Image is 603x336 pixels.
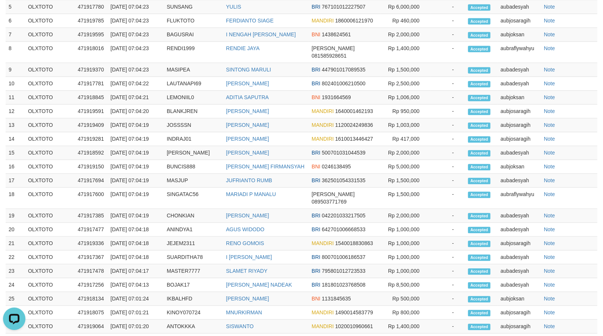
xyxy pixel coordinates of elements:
[164,292,223,306] td: IKBALHFD
[468,254,490,261] span: Accepted
[544,191,555,197] a: Note
[544,4,555,10] a: Note
[381,146,431,160] td: Rp 2,000,000
[226,45,260,51] a: RENDIE JAYA
[544,31,555,37] a: Note
[226,309,262,315] a: MNURKIRMAN
[468,150,490,156] span: Accepted
[381,104,431,118] td: Rp 950,000
[108,236,164,250] td: [DATE] 07:04:18
[431,118,465,132] td: -
[226,80,269,86] a: [PERSON_NAME]
[322,31,351,37] span: Copy 1438624561 to clipboard
[322,4,366,10] span: Copy 767101012227507 to clipboard
[431,209,465,223] td: -
[498,63,541,77] td: aubadesyah
[468,95,490,101] span: Accepted
[498,223,541,236] td: aubadesyah
[108,160,164,174] td: [DATE] 07:04:19
[431,306,465,320] td: -
[381,264,431,278] td: Rp 1,000,000
[544,226,555,232] a: Note
[381,306,431,320] td: Rp 800,000
[164,14,223,28] td: FLUKTOTO
[108,320,164,333] td: [DATE] 07:01:20
[381,42,431,63] td: Rp 1,400,000
[381,187,431,209] td: Rp 1,500,000
[498,42,541,63] td: aubraflywahyu
[108,63,164,77] td: [DATE] 07:04:23
[312,164,320,169] span: BNI
[6,236,25,250] td: 21
[431,223,465,236] td: -
[381,236,431,250] td: Rp 1,000,000
[108,28,164,42] td: [DATE] 07:04:23
[322,296,351,302] span: Copy 1131845635 to clipboard
[75,146,108,160] td: 471918592
[226,177,272,183] a: JUFRIANTO RUMB
[164,118,223,132] td: JOSSSSN
[544,80,555,86] a: Note
[226,108,269,114] a: [PERSON_NAME]
[381,250,431,264] td: Rp 1,000,000
[312,296,320,302] span: BNI
[75,132,108,146] td: 471919281
[75,42,108,63] td: 471918016
[431,236,465,250] td: -
[322,164,351,169] span: Copy 0246138495 to clipboard
[468,268,490,275] span: Accepted
[164,187,223,209] td: SINGATAC56
[226,296,269,302] a: [PERSON_NAME]
[312,94,320,100] span: BNI
[381,63,431,77] td: Rp 1,500,000
[431,104,465,118] td: -
[468,192,490,198] span: Accepted
[544,164,555,169] a: Note
[312,226,320,232] span: BRI
[25,104,75,118] td: OLXTOTO
[312,45,355,51] span: [PERSON_NAME]
[108,77,164,91] td: [DATE] 07:04:22
[544,268,555,274] a: Note
[25,209,75,223] td: OLXTOTO
[75,250,108,264] td: 471917367
[544,136,555,142] a: Note
[75,118,108,132] td: 471919409
[468,122,490,129] span: Accepted
[498,28,541,42] td: aubjoksan
[6,104,25,118] td: 12
[226,213,269,219] a: [PERSON_NAME]
[431,292,465,306] td: -
[164,250,223,264] td: SUARDITHA78
[312,4,320,10] span: BRI
[381,28,431,42] td: Rp 2,000,000
[335,136,373,142] span: Copy 1610013446427 to clipboard
[498,292,541,306] td: aubjoksan
[381,14,431,28] td: Rp 460,000
[335,309,373,315] span: Copy 1490014583779 to clipboard
[226,136,269,142] a: [PERSON_NAME]
[6,209,25,223] td: 19
[75,174,108,187] td: 471917694
[25,132,75,146] td: OLXTOTO
[226,67,271,73] a: SINTONG MARULI
[108,292,164,306] td: [DATE] 07:01:24
[544,213,555,219] a: Note
[498,104,541,118] td: aubjosaragih
[381,160,431,174] td: Rp 5,000,000
[312,122,334,128] span: MANDIRI
[25,278,75,292] td: OLXTOTO
[312,199,347,205] span: Copy 089503771769 to clipboard
[322,254,366,260] span: Copy 800701006186537 to clipboard
[431,77,465,91] td: -
[468,81,490,87] span: Accepted
[6,42,25,63] td: 8
[164,160,223,174] td: BUNCIS888
[108,146,164,160] td: [DATE] 07:04:19
[431,132,465,146] td: -
[322,94,351,100] span: Copy 1931664569 to clipboard
[431,63,465,77] td: -
[312,53,347,59] span: Copy 081585928651 to clipboard
[381,132,431,146] td: Rp 417,000
[6,187,25,209] td: 18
